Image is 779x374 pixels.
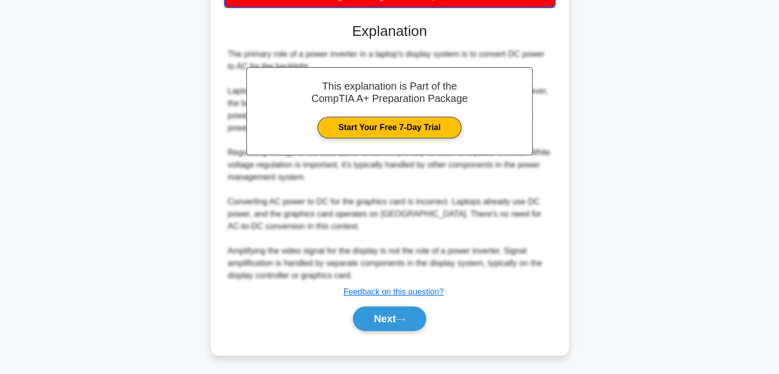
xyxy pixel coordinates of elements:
[228,48,552,282] div: The primary role of a power inverter in a laptop's display system is to convert DC power to AC fo...
[353,306,426,331] button: Next
[318,117,461,138] a: Start Your Free 7-Day Trial
[230,23,550,40] h3: Explanation
[344,287,444,296] a: Feedback on this question?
